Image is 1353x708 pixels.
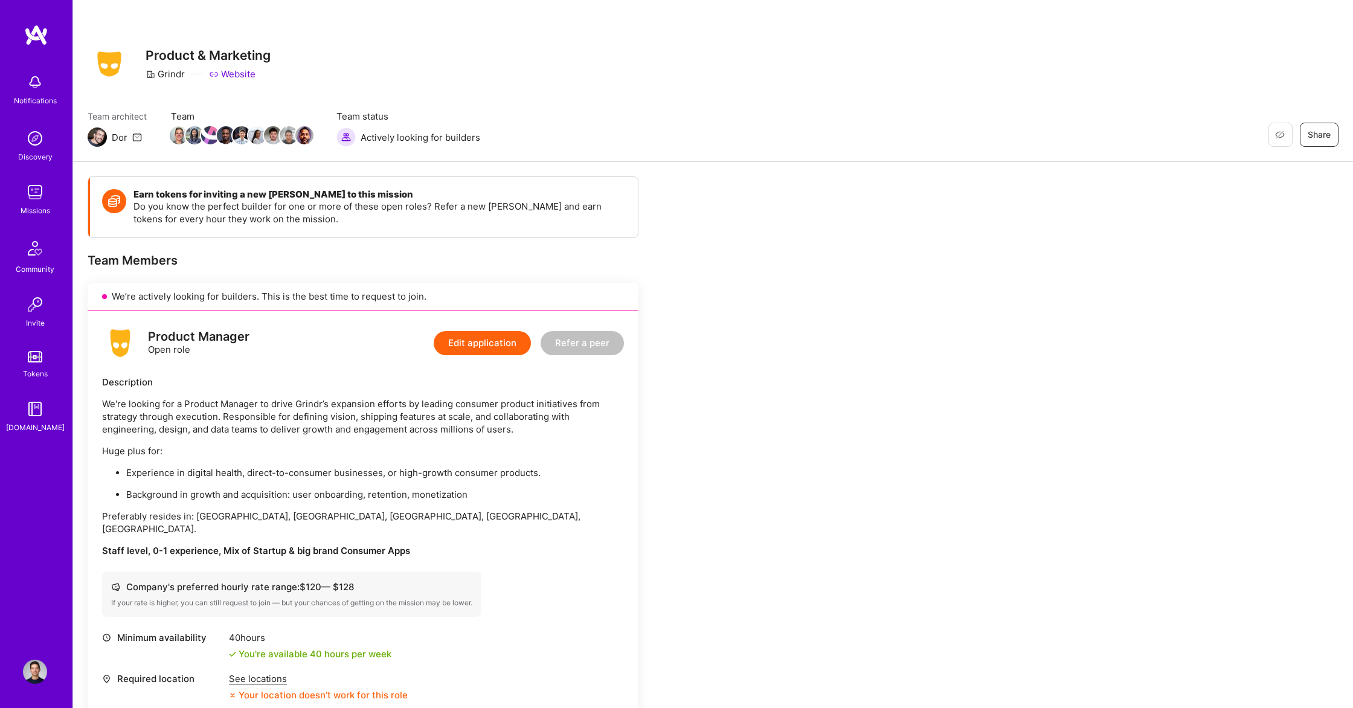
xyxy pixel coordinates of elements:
div: Team Members [88,253,638,268]
img: teamwork [23,180,47,204]
img: Team Member Avatar [295,126,313,144]
a: Team Member Avatar [249,125,265,146]
i: icon CompanyGray [146,69,155,79]
div: We’re actively looking for builders. This is the best time to request to join. [88,283,638,311]
i: icon Location [102,674,111,683]
div: Description [102,376,624,388]
img: Team Member Avatar [170,126,188,144]
img: tokens [28,351,42,362]
i: icon Cash [111,582,120,591]
div: Discovery [18,150,53,163]
span: Actively looking for builders [361,131,480,144]
img: bell [23,70,47,94]
div: Your location doesn’t work for this role [229,689,408,701]
div: Open role [148,330,249,356]
img: Team Architect [88,127,107,147]
p: Preferably resides in: [GEOGRAPHIC_DATA], [GEOGRAPHIC_DATA], [GEOGRAPHIC_DATA], [GEOGRAPHIC_DATA]... [102,510,624,535]
div: Grindr [146,68,185,80]
a: User Avatar [20,660,50,684]
a: Team Member Avatar [297,125,312,146]
a: Team Member Avatar [234,125,249,146]
a: Team Member Avatar [281,125,297,146]
div: Dor [112,131,127,144]
h4: Earn tokens for inviting a new [PERSON_NAME] to this mission [133,189,626,200]
i: icon CloseOrange [229,692,236,699]
img: Team Member Avatar [201,126,219,144]
img: Team Member Avatar [217,126,235,144]
button: Edit application [434,331,531,355]
img: guide book [23,397,47,421]
a: Team Member Avatar [218,125,234,146]
h3: Product & Marketing [146,48,271,63]
img: Team Member Avatar [248,126,266,144]
div: If your rate is higher, you can still request to join — but your chances of getting on the missio... [111,598,472,608]
p: We're looking for a Product Manager to drive Grindr’s expansion efforts by leading consumer produ... [102,397,624,436]
div: Product Manager [148,330,249,343]
span: Share [1308,129,1331,141]
button: Share [1300,123,1339,147]
strong: Staff level, 0-1 experience, Mix of Startup & big brand Consumer Apps [102,545,410,556]
a: Website [209,68,255,80]
div: 40 hours [229,631,391,644]
div: Company's preferred hourly rate range: $ 120 — $ 128 [111,581,472,593]
div: Tokens [23,367,48,380]
img: Team Member Avatar [185,126,204,144]
div: Notifications [14,94,57,107]
div: Missions [21,204,50,217]
img: User Avatar [23,660,47,684]
div: Invite [26,317,45,329]
img: Team Member Avatar [280,126,298,144]
p: Huge plus for: [102,445,624,457]
a: Team Member Avatar [265,125,281,146]
span: Team status [336,110,480,123]
div: [DOMAIN_NAME] [6,421,65,434]
img: Team Member Avatar [264,126,282,144]
div: Community [16,263,54,275]
img: Token icon [102,189,126,213]
p: Do you know the perfect builder for one or more of these open roles? Refer a new [PERSON_NAME] an... [133,200,626,225]
button: Refer a peer [541,331,624,355]
i: icon Mail [132,132,142,142]
div: Required location [102,672,223,685]
span: Team [171,110,312,123]
a: Team Member Avatar [202,125,218,146]
img: Community [21,234,50,263]
img: Company Logo [88,48,131,80]
img: logo [24,24,48,46]
img: logo [102,325,138,361]
span: Team architect [88,110,147,123]
p: Background in growth and acquisition: user onboarding, retention, monetization [126,488,624,501]
div: Minimum availability [102,631,223,644]
img: Invite [23,292,47,317]
div: See locations [229,672,408,685]
a: Team Member Avatar [187,125,202,146]
img: discovery [23,126,47,150]
i: icon EyeClosed [1275,130,1285,140]
i: icon Check [229,651,236,658]
img: Team Member Avatar [233,126,251,144]
img: Actively looking for builders [336,127,356,147]
a: Team Member Avatar [171,125,187,146]
p: Experience in digital health, direct-to-consumer businesses, or high-growth consumer products. [126,466,624,479]
i: icon Clock [102,633,111,642]
div: You're available 40 hours per week [229,648,391,660]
